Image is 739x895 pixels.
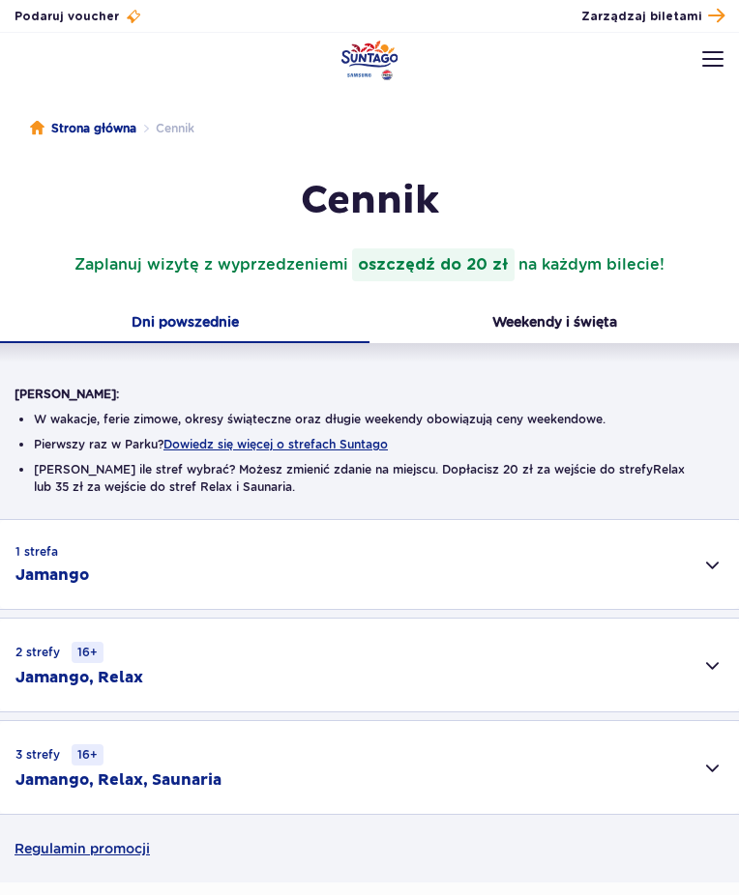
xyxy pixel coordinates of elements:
h2: Jamango, Relax [15,667,143,688]
small: 16+ [72,744,103,765]
strong: [PERSON_NAME]: [15,387,119,401]
a: Zarządzaj biletami [581,4,724,29]
span: Podaruj voucher [15,8,119,25]
li: Pierwszy raz w Parku? [34,436,705,453]
small: 2 strefy [15,642,103,663]
small: 16+ [72,642,103,663]
a: Park of Poland [341,41,399,80]
a: Regulamin promocji [15,815,724,882]
button: Weekendy i święta [369,304,739,343]
p: Zaplanuj wizytę z wyprzedzeniem na każdym bilecie! [15,248,724,281]
small: 3 strefy [15,744,103,765]
a: Podaruj voucher [15,8,142,25]
h2: Jamango [15,564,89,586]
li: Cennik [136,119,194,138]
small: 1 strefa [15,543,58,561]
span: Zarządzaj biletami [581,8,702,25]
li: W wakacje, ferie zimowe, okresy świąteczne oraz długie weekendy obowiązują ceny weekendowe. [34,411,705,428]
span: i [343,248,518,281]
a: Strona główna [30,119,136,138]
button: Dowiedz się więcej o strefach Suntago [163,438,388,451]
img: Open menu [702,51,724,67]
h1: Cennik [15,177,724,225]
h2: Jamango, Relax, Saunaria [15,769,222,791]
li: [PERSON_NAME] ile stref wybrać? Możesz zmienić zdanie na miejscu. Dopłacisz 20 zł za wejście do s... [34,461,705,496]
strong: oszczędź do 20 zł [352,248,515,281]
